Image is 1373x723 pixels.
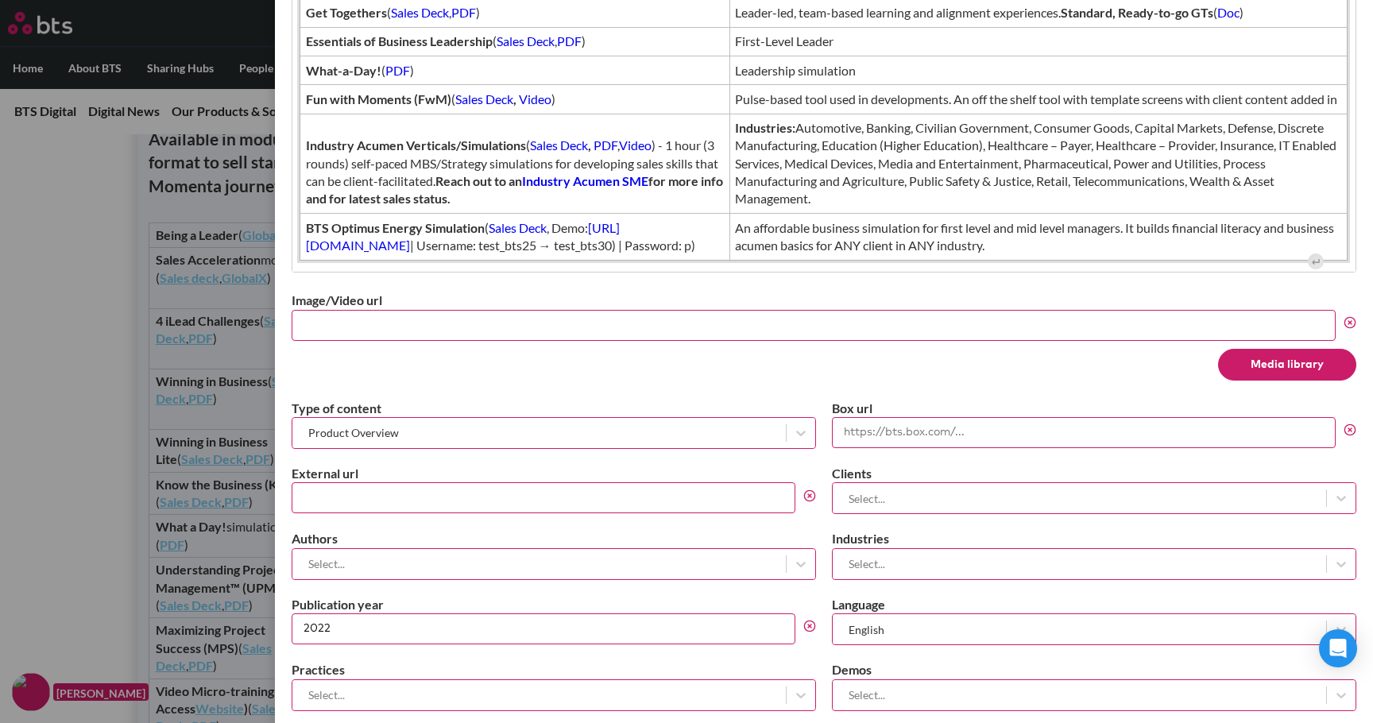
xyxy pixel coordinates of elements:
strong: , [588,137,591,153]
span: ( , ) [306,33,725,50]
span: Automotive, Banking, Civilian Government, Consumer Goods, Capital Markets, Defense, Discrete Manu... [735,119,1342,208]
span: Leader-led, team-based learning and alignment experiences. ( ) [735,4,1342,21]
label: Type of content [292,400,816,417]
a: Sales Deck [497,33,555,48]
label: Industries [832,530,1356,547]
strong: Get Togethers [306,5,387,20]
a: Video [619,137,652,153]
a: PDF [451,5,476,20]
strong: Reach out to an [435,173,522,188]
label: Authors [292,530,816,547]
a: Video [519,91,551,106]
span: Leadership simulation [735,62,1342,79]
span: ( , Demo: | Username: test_bts25 → test_bts30) | Password: p) [306,219,725,255]
span: Pulse-based tool used in developments. An off the shelf tool with template screens with client co... [735,91,1342,108]
span: ( , ) - 1 hour (3 rounds) self-paced MBS/Strategy simulations for developing sales skills that ca... [306,137,725,208]
a: Sales Deck [489,220,547,235]
strong: What-a-Day! [306,63,381,78]
div: Insert paragraph after block [1308,253,1324,269]
label: Practices [292,661,816,679]
a: Sales Deck [455,91,513,106]
label: External url [292,465,816,482]
a: Doc [1217,5,1240,20]
span: First-Level Leader [735,33,1342,50]
label: Publication year [292,596,816,613]
label: Image/Video url [292,292,1356,309]
label: Clients [832,465,1356,482]
a: PDF [385,63,410,78]
strong: Essentials of Business Leadership [306,33,493,48]
a: Industry Acumen SME [522,173,648,188]
button: Media library [1218,349,1356,381]
span: ( ) [306,91,725,108]
div: Open Intercom Messenger [1319,629,1357,667]
strong: Fun with Moments (FwM) [306,91,451,106]
strong: , [513,91,516,106]
strong: Standard, Ready-to-go GTs [1061,5,1213,20]
label: Demos [832,661,1356,679]
a: Sales Deck [530,137,588,153]
strong: BTS Optimus Energy Simulation [306,220,485,235]
span: ( , ) [306,4,725,21]
a: Sales Deck [391,5,449,20]
a: PDF [594,137,617,153]
span: ( ) [306,62,725,79]
label: Box url [832,400,1356,417]
span: An affordable business simulation for first level and mid level managers. It builds financial lit... [735,219,1342,255]
strong: Industries: [735,120,795,135]
label: Language [832,596,1356,613]
input: https://bts.box.com/... [832,417,1336,448]
strong: Industry Acumen Verticals/Simulations [306,137,526,153]
a: PDF [557,33,582,48]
